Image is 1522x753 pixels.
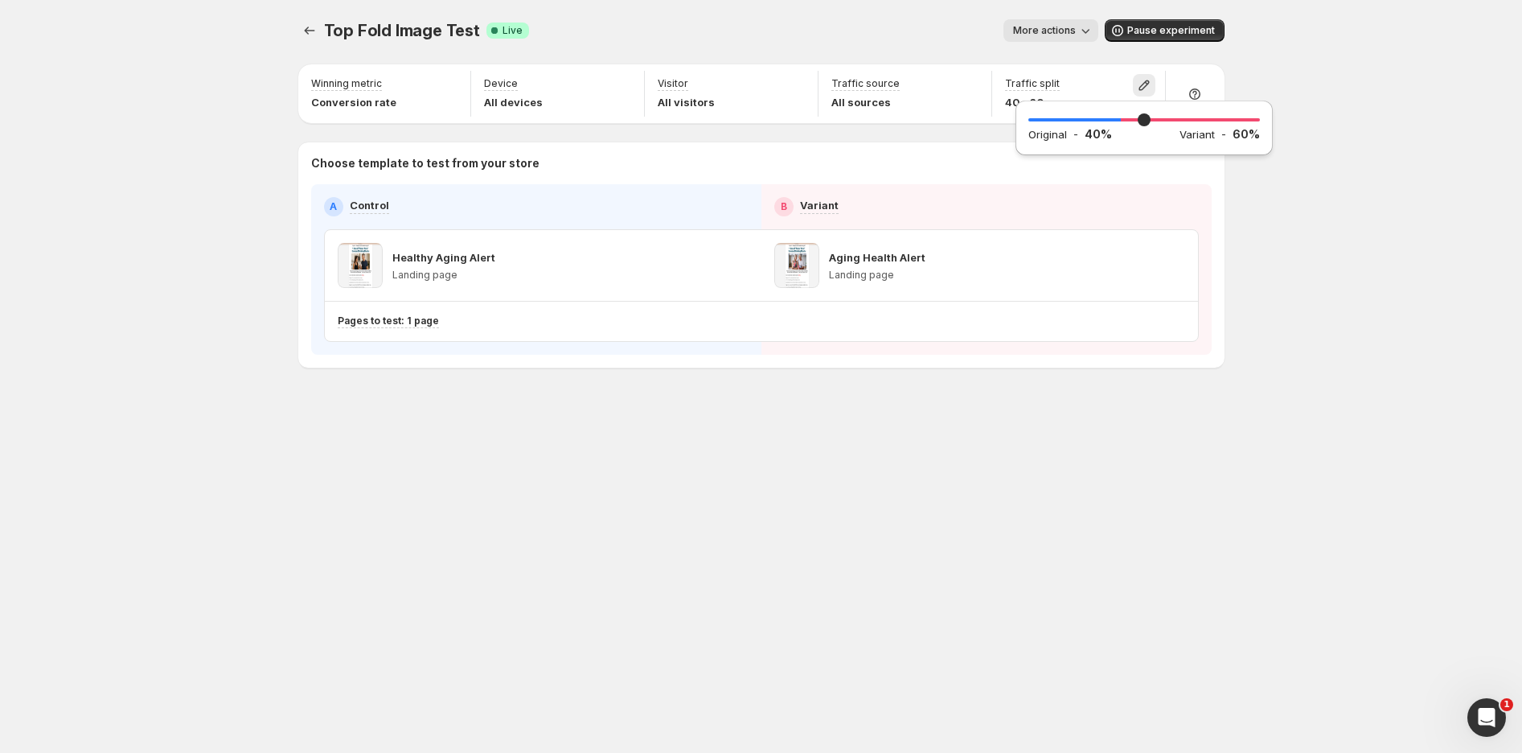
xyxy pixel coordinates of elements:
h2: Variant [1179,126,1215,142]
span: Pause experiment [1127,24,1215,37]
span: More actions [1013,24,1076,37]
p: All devices [484,94,543,110]
div: - [1179,126,1260,142]
h2: B [781,200,787,213]
span: Live [503,24,523,37]
p: All visitors [658,94,715,110]
p: Traffic source [831,77,900,90]
h2: A [330,200,337,213]
p: Aging Health Alert [829,249,925,265]
p: Control [350,197,389,213]
img: Healthy Aging Alert [338,243,383,288]
span: 1 [1500,698,1513,711]
p: 40 % [1085,126,1112,142]
p: Landing page [829,269,925,282]
button: Pause experiment [1105,19,1225,42]
p: Device [484,77,518,90]
p: Winning metric [311,77,382,90]
p: 60 % [1233,126,1260,142]
button: Experiments [298,19,321,42]
p: All sources [831,94,900,110]
p: Healthy Aging Alert [392,249,495,265]
div: - [1028,126,1179,142]
p: Traffic split [1005,77,1060,90]
img: Aging Health Alert [774,243,819,288]
p: Visitor [658,77,688,90]
p: Pages to test: 1 page [338,315,439,327]
p: 40 - 60 [1005,94,1060,110]
span: Top Fold Image Test [324,21,480,40]
p: Conversion rate [311,94,396,110]
h2: Original [1028,126,1067,142]
p: Variant [800,197,839,213]
p: Landing page [392,269,495,282]
p: Choose template to test from your store [311,155,1212,171]
iframe: Intercom live chat [1467,698,1506,737]
button: More actions [1003,19,1098,42]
